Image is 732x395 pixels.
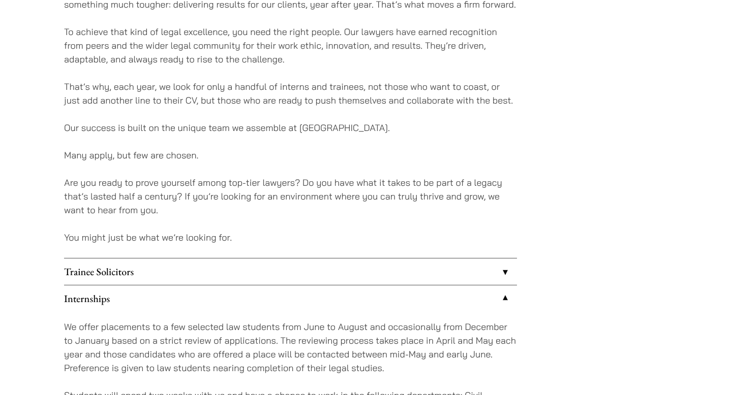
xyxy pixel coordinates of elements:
[64,25,517,66] p: To achieve that kind of legal excellence, you need the right people. Our lawyers have earned reco...
[64,258,517,285] a: Trainee Solicitors
[64,176,517,217] p: Are you ready to prove yourself among top-tier lawyers? Do you have what it takes to be part of a...
[64,148,517,162] p: Many apply, but few are chosen.
[64,121,517,135] p: Our success is built on the unique team we assemble at [GEOGRAPHIC_DATA].
[64,285,517,312] a: Internships
[64,231,517,244] p: You might just be what we’re looking for.
[64,320,517,375] p: We offer placements to a few selected law students from June to August and occasionally from Dece...
[64,80,517,107] p: That’s why, each year, we look for only a handful of interns and trainees, not those who want to ...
